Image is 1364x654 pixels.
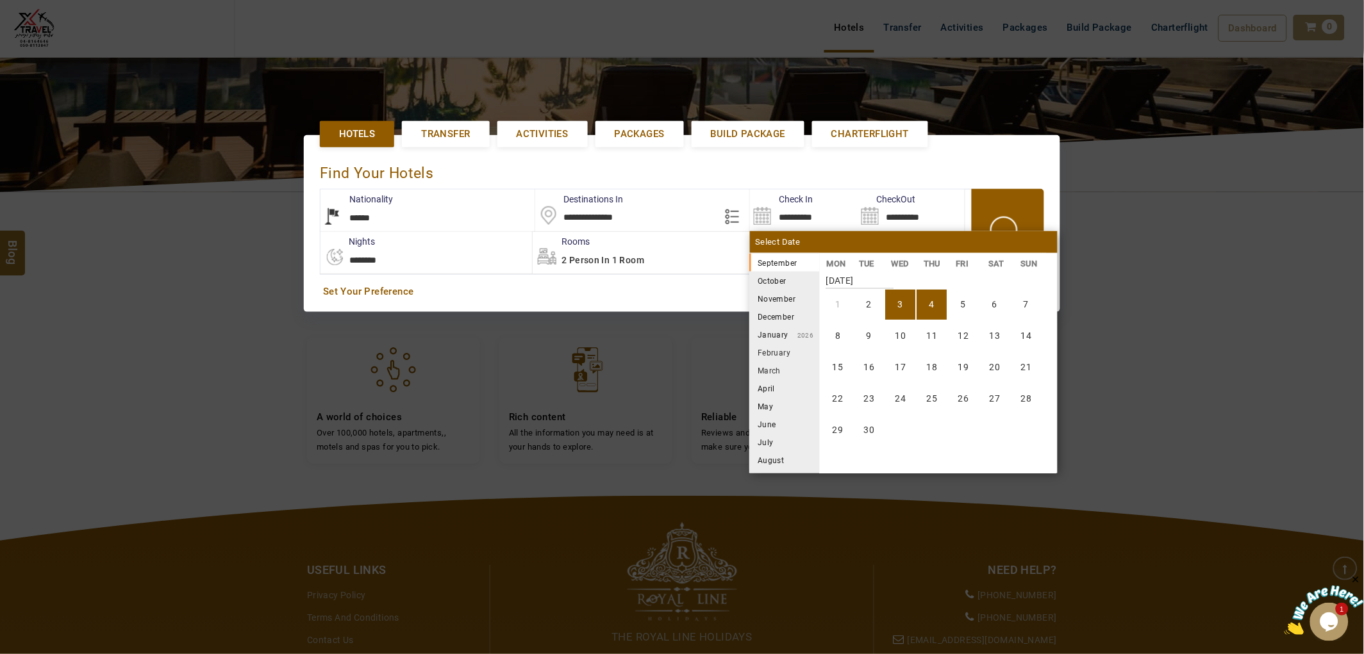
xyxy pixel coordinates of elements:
li: July [749,433,820,451]
label: Rooms [533,235,590,248]
li: Tuesday, 2 September 2025 [854,290,885,320]
li: December [749,307,820,325]
label: Check In [750,193,813,206]
a: Hotels [320,121,394,147]
span: Charterflight [831,127,909,141]
li: MON [820,257,852,270]
li: Wednesday, 3 September 2025 [886,290,916,320]
li: FRI [949,257,982,270]
li: Wednesday, 17 September 2025 [886,352,916,382]
iframe: chat widget [1285,574,1364,635]
div: Find Your Hotels [320,151,1044,189]
li: Friday, 19 September 2025 [949,352,979,382]
li: May [749,397,820,415]
li: TUE [852,257,885,270]
a: Set Your Preference [323,285,1041,298]
li: Thursday, 25 September 2025 [917,384,947,414]
li: Sunday, 14 September 2025 [1011,321,1042,351]
li: Sunday, 28 September 2025 [1011,384,1042,414]
li: November [749,290,820,307]
li: September [749,254,820,272]
li: Monday, 29 September 2025 [823,415,853,445]
label: CheckOut [858,193,916,206]
span: Activities [517,127,569,141]
li: October [749,272,820,290]
label: Destinations In [535,193,624,206]
li: Friday, 12 September 2025 [949,321,979,351]
li: THU [917,257,950,270]
li: Tuesday, 9 September 2025 [854,321,885,351]
li: Wednesday, 10 September 2025 [886,321,916,351]
span: Transfer [421,127,470,141]
strong: [DATE] [826,266,894,289]
li: Sunday, 21 September 2025 [1011,352,1042,382]
a: Charterflight [812,121,928,147]
li: SAT [982,257,1015,270]
a: Transfer [402,121,489,147]
li: Saturday, 27 September 2025 [980,384,1010,414]
li: Thursday, 11 September 2025 [917,321,947,351]
li: Saturday, 13 September 2025 [980,321,1010,351]
li: April [749,379,820,397]
small: 2025 [797,260,887,267]
li: Friday, 26 September 2025 [949,384,979,414]
li: March [749,361,820,379]
div: Select Date [750,231,1058,253]
a: Activities [497,121,588,147]
li: Saturday, 6 September 2025 [980,290,1010,320]
li: Tuesday, 30 September 2025 [854,415,885,445]
span: Build Package [711,127,785,141]
li: Thursday, 4 September 2025 [917,290,947,320]
li: WED [885,257,917,270]
li: Monday, 22 September 2025 [823,384,853,414]
li: Saturday, 20 September 2025 [980,352,1010,382]
small: 2026 [788,332,814,339]
li: Friday, 5 September 2025 [949,290,979,320]
span: Hotels [339,127,375,141]
input: Search [750,190,857,231]
li: Sunday, 7 September 2025 [1011,290,1042,320]
label: Nationality [320,193,393,206]
li: Monday, 8 September 2025 [823,321,853,351]
li: Tuesday, 23 September 2025 [854,384,885,414]
li: August [749,451,820,469]
a: Packages [595,121,684,147]
li: Tuesday, 16 September 2025 [854,352,885,382]
span: 2 Person in 1 Room [561,255,644,265]
span: Packages [615,127,665,141]
li: January [749,325,820,343]
li: June [749,415,820,433]
li: Wednesday, 24 September 2025 [886,384,916,414]
input: Search [858,190,965,231]
li: February [749,343,820,361]
a: Build Package [692,121,804,147]
li: SUN [1014,257,1047,270]
li: Monday, 15 September 2025 [823,352,853,382]
label: nights [320,235,375,248]
li: Thursday, 18 September 2025 [917,352,947,382]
